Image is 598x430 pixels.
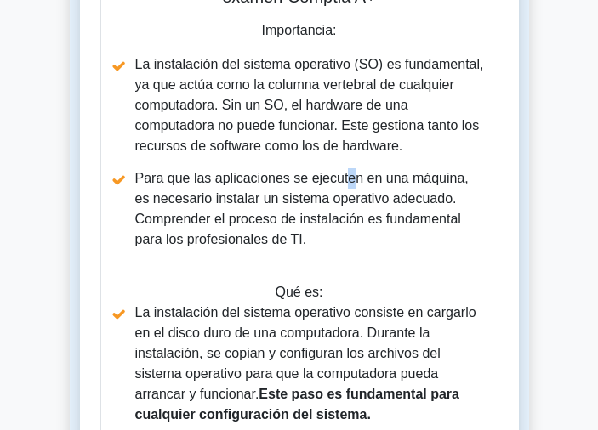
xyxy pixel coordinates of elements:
[275,285,322,299] font: Qué es:
[135,57,484,153] font: La instalación del sistema operativo (SO) es fundamental, ya que actúa como la columna vertebral ...
[261,23,336,37] font: Importancia:
[135,171,469,246] font: Para que las aplicaciones se ejecuten en una máquina, es necesario instalar un sistema operativo ...
[135,305,476,401] font: La instalación del sistema operativo consiste en cargarlo en el disco duro de una computadora. Du...
[135,387,460,422] font: Este paso es fundamental para cualquier configuración del sistema.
